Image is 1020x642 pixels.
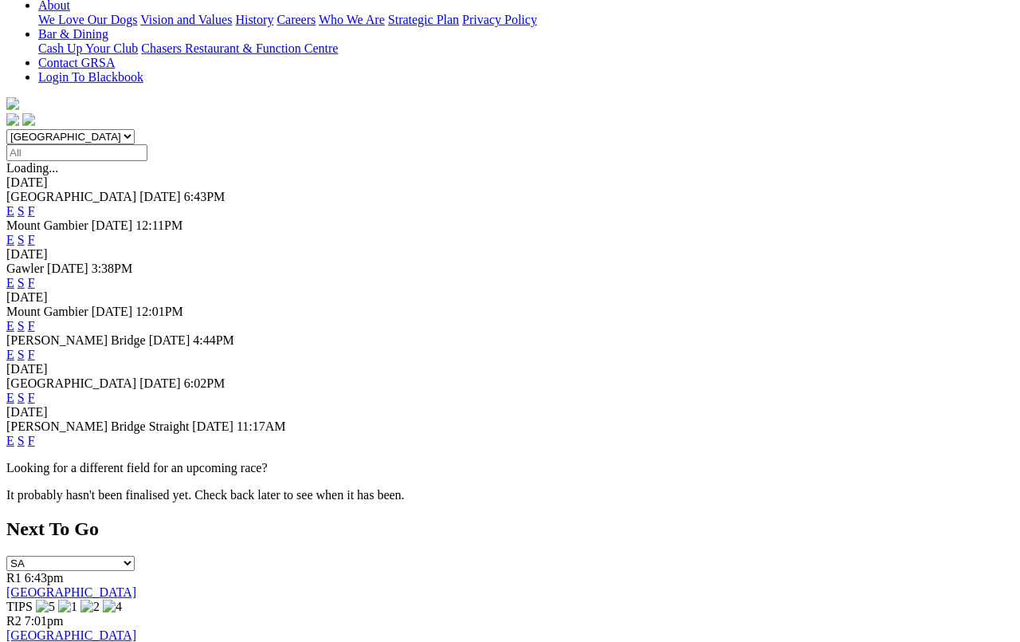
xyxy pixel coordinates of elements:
span: [DATE] [92,305,133,318]
a: E [6,348,14,361]
a: F [28,348,35,361]
span: [PERSON_NAME] Bridge Straight [6,419,189,433]
span: [DATE] [149,333,190,347]
a: Cash Up Your Club [38,41,138,55]
a: E [6,391,14,404]
span: 6:02PM [184,376,226,390]
span: 3:38PM [92,262,133,275]
a: F [28,391,35,404]
div: [DATE] [6,405,1014,419]
div: [DATE] [6,362,1014,376]
img: 2 [80,600,100,614]
span: [DATE] [92,219,133,232]
a: [GEOGRAPHIC_DATA] [6,628,136,642]
span: [PERSON_NAME] Bridge [6,333,146,347]
a: Strategic Plan [388,13,459,26]
a: S [18,434,25,447]
a: S [18,276,25,289]
img: logo-grsa-white.png [6,97,19,110]
a: S [18,233,25,246]
span: 4:44PM [193,333,234,347]
div: [DATE] [6,247,1014,262]
div: [DATE] [6,175,1014,190]
a: Careers [277,13,316,26]
a: F [28,233,35,246]
span: R2 [6,614,22,628]
span: R1 [6,571,22,585]
a: F [28,434,35,447]
span: [GEOGRAPHIC_DATA] [6,190,136,203]
span: Loading... [6,161,58,175]
span: 7:01pm [25,614,64,628]
a: Contact GRSA [38,56,115,69]
a: F [28,204,35,218]
a: [GEOGRAPHIC_DATA] [6,585,136,599]
span: [DATE] [192,419,233,433]
img: 5 [36,600,55,614]
a: Login To Blackbook [38,70,143,84]
span: 6:43pm [25,571,64,585]
span: TIPS [6,600,33,613]
a: Who We Are [319,13,385,26]
a: E [6,319,14,333]
span: Gawler [6,262,44,275]
img: twitter.svg [22,113,35,126]
a: Vision and Values [140,13,232,26]
img: 4 [103,600,122,614]
span: 12:01PM [135,305,183,318]
span: 11:17AM [237,419,286,433]
span: [GEOGRAPHIC_DATA] [6,376,136,390]
partial: It probably hasn't been finalised yet. Check back later to see when it has been. [6,488,405,502]
span: [DATE] [47,262,88,275]
a: Bar & Dining [38,27,108,41]
a: F [28,319,35,333]
div: About [38,13,1014,27]
a: History [235,13,273,26]
a: E [6,233,14,246]
a: We Love Our Dogs [38,13,137,26]
div: [DATE] [6,290,1014,305]
a: S [18,319,25,333]
span: [DATE] [139,376,181,390]
a: E [6,204,14,218]
h2: Next To Go [6,518,1014,540]
span: Mount Gambier [6,305,88,318]
a: E [6,434,14,447]
a: S [18,348,25,361]
img: 1 [58,600,77,614]
p: Looking for a different field for an upcoming race? [6,461,1014,475]
img: facebook.svg [6,113,19,126]
a: F [28,276,35,289]
input: Select date [6,144,147,161]
a: Privacy Policy [462,13,537,26]
div: Bar & Dining [38,41,1014,56]
a: E [6,276,14,289]
span: Mount Gambier [6,219,88,232]
span: 6:43PM [184,190,226,203]
span: [DATE] [139,190,181,203]
span: 12:11PM [135,219,182,232]
a: S [18,204,25,218]
a: S [18,391,25,404]
a: Chasers Restaurant & Function Centre [141,41,338,55]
